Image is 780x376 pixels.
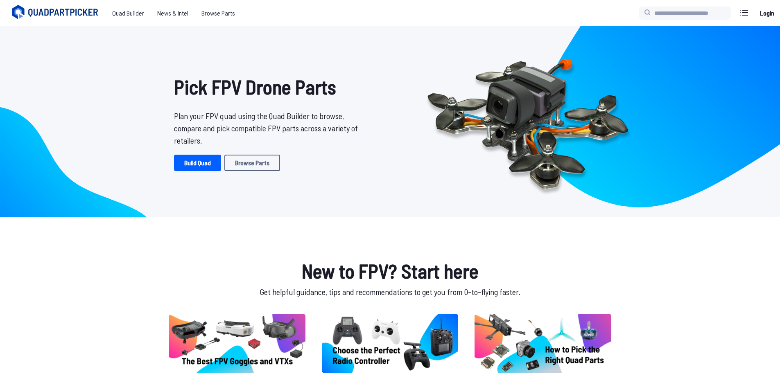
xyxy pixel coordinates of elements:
[757,5,777,21] a: Login
[174,72,364,101] h1: Pick FPV Drone Parts
[322,314,458,373] img: image of post
[169,314,305,373] img: image of post
[106,5,151,21] a: Quad Builder
[475,314,611,373] img: image of post
[167,286,613,298] p: Get helpful guidance, tips and recommendations to get you from 0-to-flying faster.
[195,5,242,21] a: Browse Parts
[174,155,221,171] a: Build Quad
[151,5,195,21] a: News & Intel
[167,256,613,286] h1: New to FPV? Start here
[174,110,364,146] p: Plan your FPV quad using the Quad Builder to browse, compare and pick compatible FPV parts across...
[410,40,646,203] img: Quadcopter
[224,155,280,171] a: Browse Parts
